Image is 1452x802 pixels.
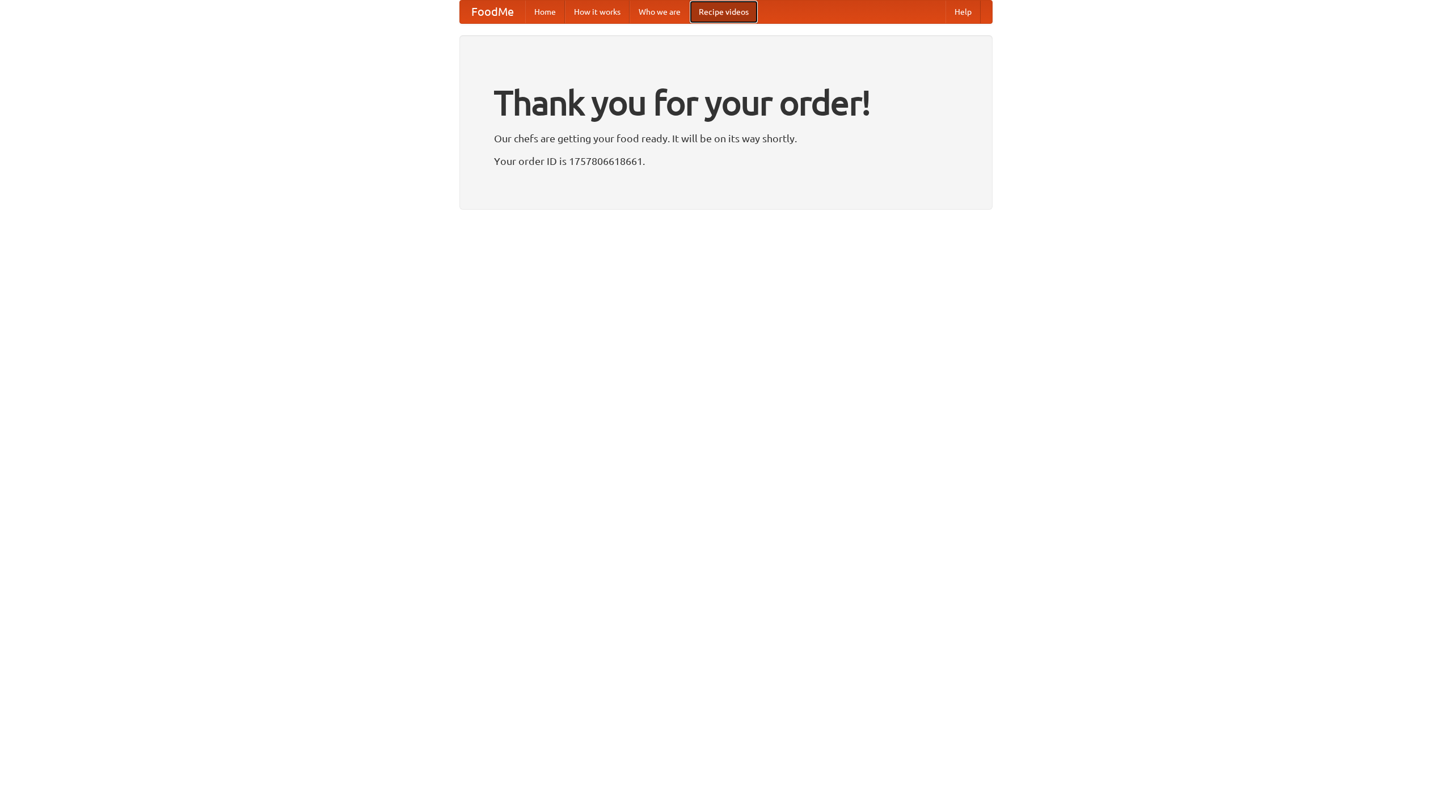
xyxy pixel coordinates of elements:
a: Home [525,1,565,23]
a: FoodMe [460,1,525,23]
a: Recipe videos [690,1,758,23]
a: How it works [565,1,630,23]
a: Who we are [630,1,690,23]
p: Our chefs are getting your food ready. It will be on its way shortly. [494,130,958,147]
p: Your order ID is 1757806618661. [494,152,958,169]
h1: Thank you for your order! [494,75,958,130]
a: Help [946,1,981,23]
